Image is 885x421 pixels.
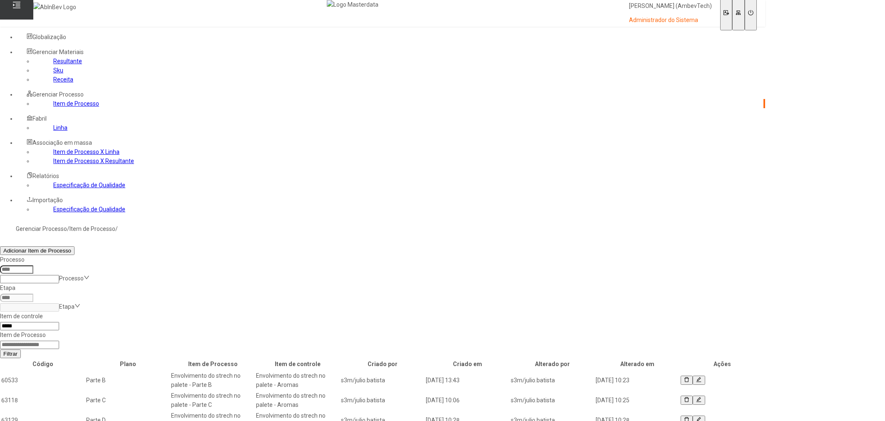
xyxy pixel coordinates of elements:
td: [DATE] 10:06 [425,391,510,410]
td: [DATE] 10:23 [595,371,679,390]
a: Especificação de Qualidade [53,206,125,213]
span: Relatórios [32,173,59,179]
td: [DATE] 13:43 [425,371,510,390]
a: Item de Processo [70,225,115,232]
span: Gerenciar Processo [32,91,84,98]
a: Receita [53,76,73,83]
td: Parte B [86,371,170,390]
th: Criado em [425,359,510,369]
span: Globalização [32,34,66,40]
td: Envolvimento do strech no palete - Aromas [256,371,340,390]
th: Ações [680,359,764,369]
nz-select-placeholder: Processo [59,275,84,282]
th: Alterado em [595,359,679,369]
a: Resultante [53,58,82,64]
td: 63118 [1,391,85,410]
a: Item de Processo [53,100,99,107]
span: Adicionar Item de Processo [3,248,71,254]
a: Item de Processo X Linha [53,149,119,155]
span: Gerenciar Materiais [32,49,84,55]
a: Gerenciar Processo [16,225,67,232]
nz-breadcrumb-separator: / [67,225,70,232]
td: Parte C [86,391,170,410]
span: Importação [32,197,63,203]
span: Associação em massa [32,139,92,146]
a: Linha [53,124,67,131]
td: Envolvimento do strech no palete - Aromas [256,391,340,410]
td: 60533 [1,371,85,390]
td: [DATE] 10:25 [595,391,679,410]
a: Item de Processo X Resultante [53,158,134,164]
td: s3m/julio.batista [510,391,594,410]
td: s3m/julio.batista [341,391,425,410]
th: Item de Processo [171,359,255,369]
a: Especificação de Qualidade [53,182,125,188]
td: s3m/julio.batista [510,371,594,390]
th: Item de controle [256,359,340,369]
nz-breadcrumb-separator: / [115,225,118,232]
td: Envolvimento do strech no palete - Parte C [171,391,255,410]
nz-select-placeholder: Etapa [59,303,75,310]
th: Criado por [341,359,425,369]
span: Filtrar [3,351,17,357]
td: s3m/julio.batista [341,371,425,390]
p: [PERSON_NAME] (AmbevTech) [629,2,712,10]
th: Alterado por [510,359,594,369]
span: Fabril [32,115,47,122]
th: Plano [86,359,170,369]
th: Código [1,359,85,369]
img: AbInBev Logo [33,2,76,12]
td: Envolvimento do strech no palete - Parte B [171,371,255,390]
a: Sku [53,67,63,74]
p: Administrador do Sistema [629,16,712,25]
